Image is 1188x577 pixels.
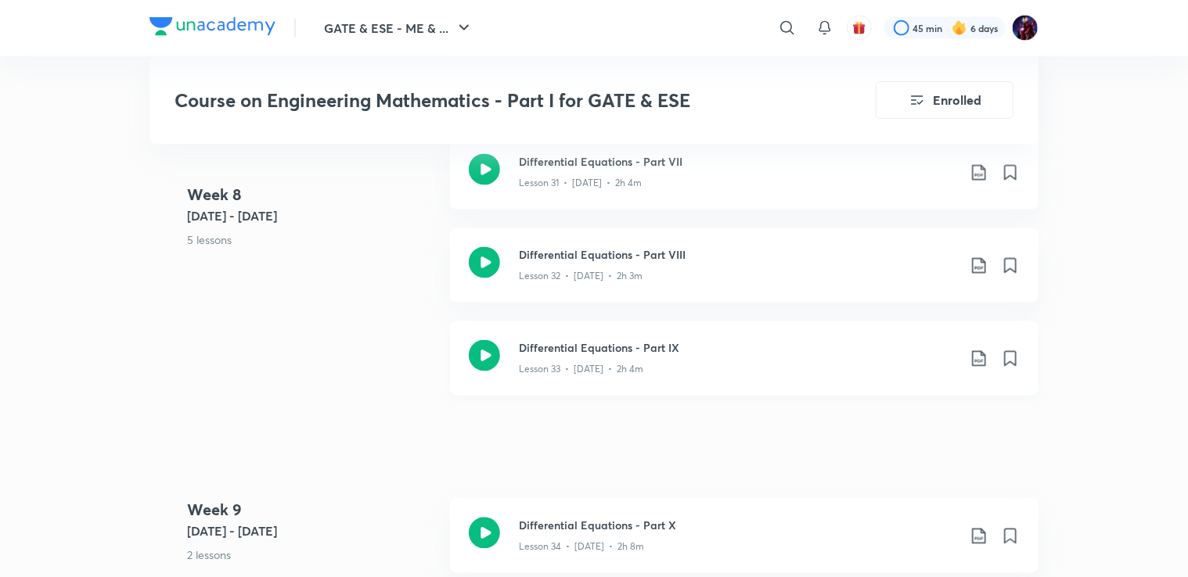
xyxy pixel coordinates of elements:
button: GATE & ESE - ME & ... [315,13,483,44]
h5: [DATE] - [DATE] [187,207,437,226]
img: Company Logo [149,17,275,36]
p: Lesson 34 • [DATE] • 2h 8m [519,540,644,554]
a: Differential Equations - Part VIIILesson 32 • [DATE] • 2h 3m [450,228,1039,321]
h5: [DATE] - [DATE] [187,522,437,541]
h3: Differential Equations - Part VII [519,154,957,170]
h4: Week 9 [187,499,437,522]
button: avatar [847,16,872,41]
a: Company Logo [149,17,275,40]
img: Jagadeesh Mondem [1012,15,1039,41]
p: 2 lessons [187,547,437,564]
button: Enrolled [876,81,1013,119]
a: Differential Equations - Part VIILesson 31 • [DATE] • 2h 4m [450,135,1039,228]
p: 5 lessons [187,232,437,249]
img: avatar [852,21,866,35]
h3: Differential Equations - Part X [519,518,957,534]
h3: Differential Equations - Part VIII [519,247,957,263]
h4: Week 8 [187,184,437,207]
a: Differential Equations - Part IXLesson 33 • [DATE] • 2h 4m [450,321,1039,414]
img: streak [952,20,967,36]
p: Lesson 33 • [DATE] • 2h 4m [519,363,643,377]
p: Lesson 31 • [DATE] • 2h 4m [519,177,642,191]
h3: Course on Engineering Mathematics - Part I for GATE & ESE [175,89,787,112]
p: Lesson 32 • [DATE] • 2h 3m [519,270,643,284]
h3: Differential Equations - Part IX [519,340,957,357]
